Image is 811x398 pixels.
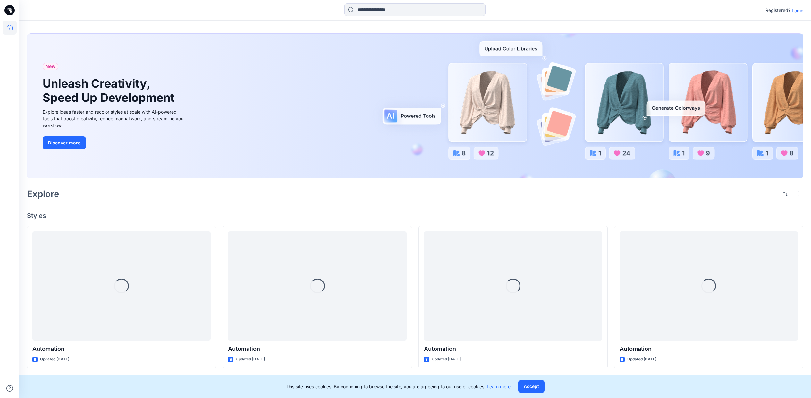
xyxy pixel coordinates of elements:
p: Updated [DATE] [40,356,69,363]
span: New [46,63,55,70]
p: Automation [620,344,798,353]
p: Automation [32,344,211,353]
button: Discover more [43,136,86,149]
p: Login [792,7,803,14]
a: Learn more [487,384,511,389]
div: Explore ideas faster and recolor styles at scale with AI-powered tools that boost creativity, red... [43,108,187,129]
p: Automation [228,344,406,353]
a: Discover more [43,136,187,149]
button: Accept [518,380,545,393]
p: Automation [424,344,602,353]
p: Updated [DATE] [236,356,265,363]
p: Updated [DATE] [432,356,461,363]
p: Updated [DATE] [627,356,656,363]
h1: Unleash Creativity, Speed Up Development [43,77,177,104]
h4: Styles [27,212,803,220]
p: Registered? [765,6,790,14]
h2: Explore [27,189,59,199]
p: This site uses cookies. By continuing to browse the site, you are agreeing to our use of cookies. [286,383,511,390]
